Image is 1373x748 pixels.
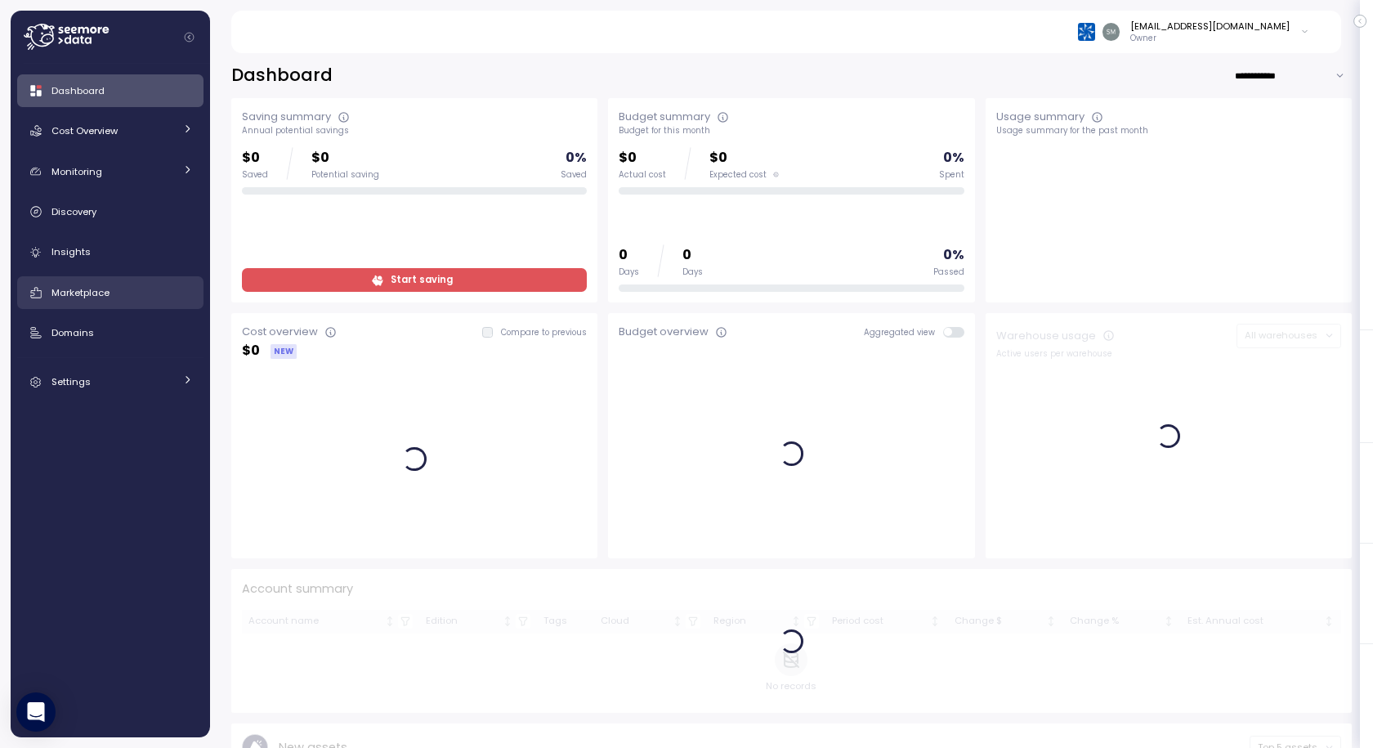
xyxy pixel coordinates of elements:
span: Marketplace [51,286,110,299]
span: Cost Overview [51,124,118,137]
div: Saving summary [242,109,331,125]
div: NEW [271,344,297,359]
p: 0 % [566,147,587,169]
a: Start saving [242,268,587,292]
div: Days [619,267,639,278]
p: $0 [311,147,379,169]
div: Budget summary [619,109,710,125]
span: Expected cost [709,169,767,181]
span: Start saving [391,269,453,291]
div: Budget for this month [619,125,964,137]
p: 0 % [943,244,964,267]
span: Settings [51,375,91,388]
div: Actual cost [619,169,666,181]
button: Collapse navigation [179,31,199,43]
div: Usage summary [996,109,1085,125]
p: Owner [1130,33,1290,44]
span: Domains [51,326,94,339]
div: Spent [939,169,964,181]
p: 0 [682,244,703,267]
img: 8b38840e6dc05d7795a5b5428363ffcd [1102,23,1120,40]
p: Compare to previous [501,327,587,338]
a: Monitoring [17,155,203,188]
a: Marketplace [17,276,203,309]
span: Dashboard [51,84,105,97]
p: $0 [242,147,268,169]
a: Cost Overview [17,114,203,147]
span: Monitoring [51,165,102,178]
a: Insights [17,236,203,269]
p: $ 0 [242,340,260,362]
p: 0 % [943,147,964,169]
p: $0 [619,147,666,169]
div: Usage summary for the past month [996,125,1341,137]
a: Dashboard [17,74,203,107]
a: Settings [17,365,203,398]
div: Saved [561,169,587,181]
a: Discovery [17,195,203,228]
div: Cost overview [242,324,318,340]
p: 0 [619,244,639,267]
a: Domains [17,316,203,349]
div: Budget overview [619,324,709,340]
span: Insights [51,245,91,258]
div: Potential saving [311,169,379,181]
img: 68790ce639d2d68da1992664.PNG [1078,23,1095,40]
div: Open Intercom Messenger [16,692,56,732]
div: Annual potential savings [242,125,587,137]
div: Days [682,267,703,278]
span: Aggregated view [864,327,943,338]
div: Passed [933,267,964,278]
span: Discovery [51,205,96,218]
p: $0 [709,147,779,169]
h2: Dashboard [231,64,333,87]
div: [EMAIL_ADDRESS][DOMAIN_NAME] [1130,20,1290,33]
div: Saved [242,169,268,181]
